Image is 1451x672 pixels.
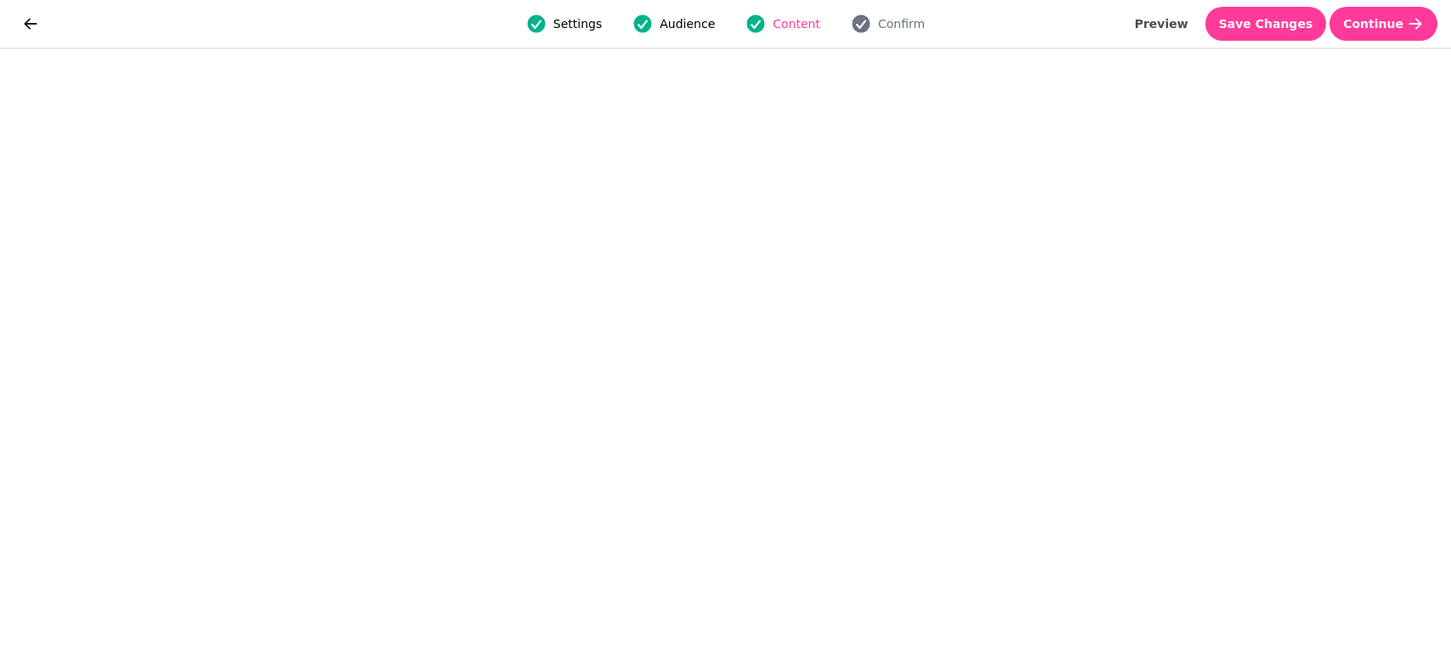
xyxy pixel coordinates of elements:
span: Confirm [878,15,925,32]
span: Settings [553,15,602,32]
button: Preview [1121,7,1202,41]
span: Continue [1343,18,1403,30]
span: Content [773,15,820,32]
span: Save Changes [1219,18,1313,30]
span: Audience [660,15,715,32]
button: go back [14,7,48,41]
button: Save Changes [1205,7,1327,41]
button: Continue [1329,7,1437,41]
span: Preview [1135,18,1188,30]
